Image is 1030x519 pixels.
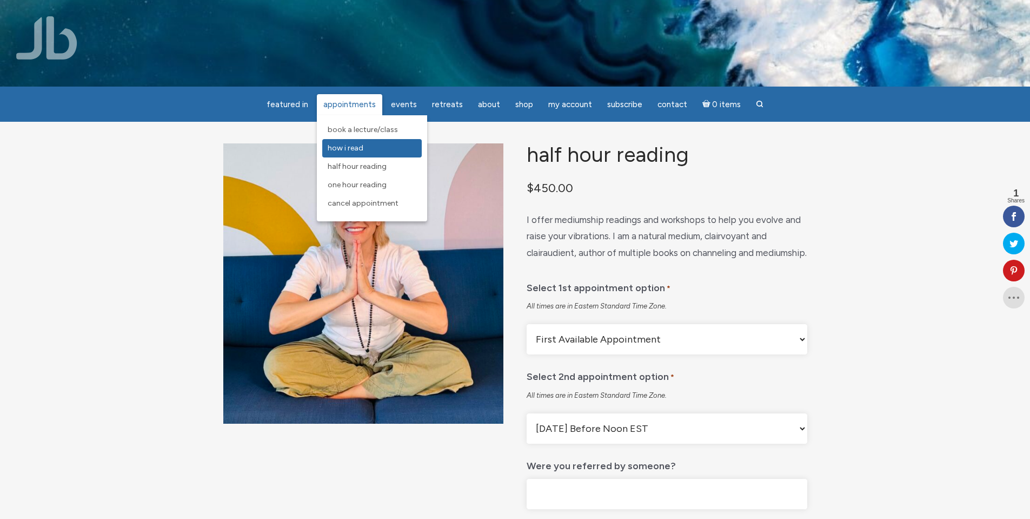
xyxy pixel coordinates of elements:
[478,100,500,109] span: About
[1007,188,1025,198] span: 1
[696,93,748,115] a: Cart0 items
[328,180,387,189] span: One Hour Reading
[601,94,649,115] a: Subscribe
[548,100,592,109] span: My Account
[657,100,687,109] span: Contact
[322,176,422,194] a: One Hour Reading
[651,94,694,115] a: Contact
[322,121,422,139] a: Book a Lecture/Class
[223,143,503,424] img: Half Hour Reading
[527,181,573,195] bdi: 450.00
[322,157,422,176] a: Half Hour Reading
[328,162,387,171] span: Half Hour Reading
[471,94,507,115] a: About
[328,199,398,208] span: Cancel Appointment
[509,94,540,115] a: Shop
[432,100,463,109] span: Retreats
[1007,198,1025,203] span: Shares
[527,301,807,311] div: All times are in Eastern Standard Time Zone.
[328,143,363,153] span: How I Read
[542,94,599,115] a: My Account
[267,100,308,109] span: featured in
[527,143,807,167] h1: Half Hour Reading
[527,391,807,400] div: All times are in Eastern Standard Time Zone.
[391,100,417,109] span: Events
[515,100,533,109] span: Shop
[607,100,642,109] span: Subscribe
[527,212,807,261] p: I offer mediumship readings and workshops to help you evolve and raise your vibrations. I am a na...
[426,94,469,115] a: Retreats
[527,181,534,195] span: $
[527,452,676,475] label: Were you referred by someone?
[527,274,670,298] label: Select 1st appointment option
[322,194,422,213] a: Cancel Appointment
[323,100,376,109] span: Appointments
[322,139,422,157] a: How I Read
[384,94,423,115] a: Events
[260,94,315,115] a: featured in
[16,16,77,60] img: Jamie Butler. The Everyday Medium
[527,363,674,386] label: Select 2nd appointment option
[712,101,741,109] span: 0 items
[317,94,382,115] a: Appointments
[328,125,398,134] span: Book a Lecture/Class
[702,100,713,109] i: Cart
